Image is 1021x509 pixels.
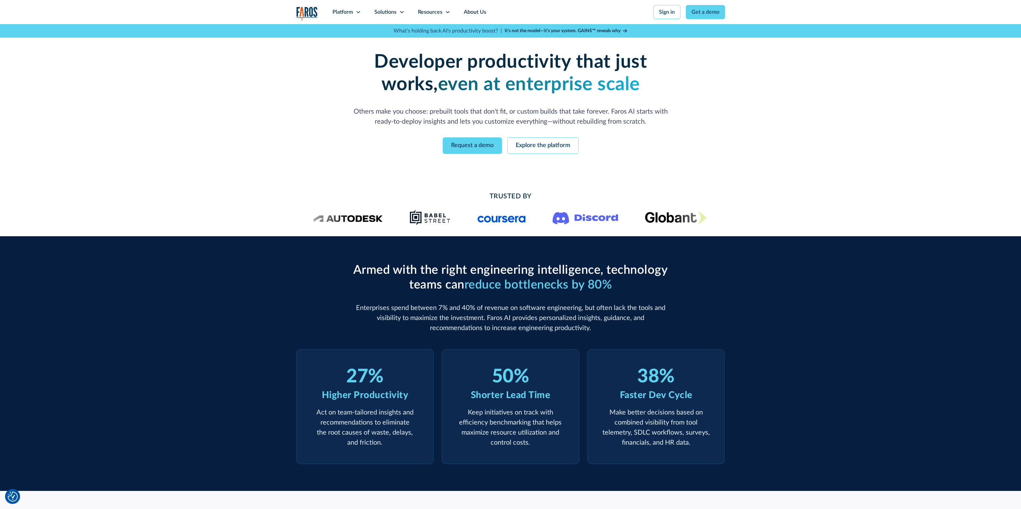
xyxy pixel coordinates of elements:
[313,213,383,222] img: Logo of the design software company Autodesk.
[438,75,640,94] strong: even at enterprise scale
[296,7,318,20] a: home
[393,27,502,35] p: What's holding back AI's productivity boost? |
[350,107,671,127] p: Others make you choose: prebuilt tools that don't fit, or custom builds that take forever. Faros ...
[464,279,612,291] span: reduce bottlenecks by 80%
[514,366,529,388] div: %
[410,209,451,226] img: Babel Street logo png
[8,492,18,502] button: Cookie Settings
[350,303,671,333] p: Enterprises spend between 7% and 40% of revenue on software engineering, but often lack the tools...
[653,5,680,19] a: Sign in
[478,212,526,223] img: Logo of the online learning platform Coursera.
[443,137,502,154] a: Request a demo
[553,210,618,225] img: Logo of the communication platform Discord.
[686,5,725,19] a: Get a demo
[309,407,422,448] p: Act on team-tailored insights and recommendations to eliminate the root causes of waste, delays, ...
[322,388,409,402] div: Higher Productivity
[637,366,659,388] div: 38
[645,211,707,224] img: Globant's logo
[8,492,18,502] img: Revisit consent button
[350,263,671,292] h2: Armed with the right engineering intelligence, technology teams can
[296,7,318,20] img: Logo of the analytics and reporting company Faros.
[454,407,567,448] p: Keep initiatives on track with efficiency benchmarking that helps maximize resource utilization a...
[368,366,384,388] div: %
[333,8,353,16] div: Platform
[418,8,442,16] div: Resources
[507,137,579,154] a: Explore the platform
[505,27,628,35] a: It’s not the model—it’s your system. GAINS™ reveals why
[620,388,692,402] div: Faster Dev Cycle
[346,366,368,388] div: 27
[471,388,551,402] div: Shorter Lead Time
[659,366,675,388] div: %
[600,407,713,448] p: Make better decisions based on combined visibility from tool telemetry, SDLC workflows, surveys, ...
[374,8,396,16] div: Solutions
[374,53,647,94] strong: Developer productivity that just works,
[492,366,514,388] div: 50
[505,28,621,33] strong: It’s not the model—it’s your system. GAINS™ reveals why
[350,191,671,201] h2: Trusted By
